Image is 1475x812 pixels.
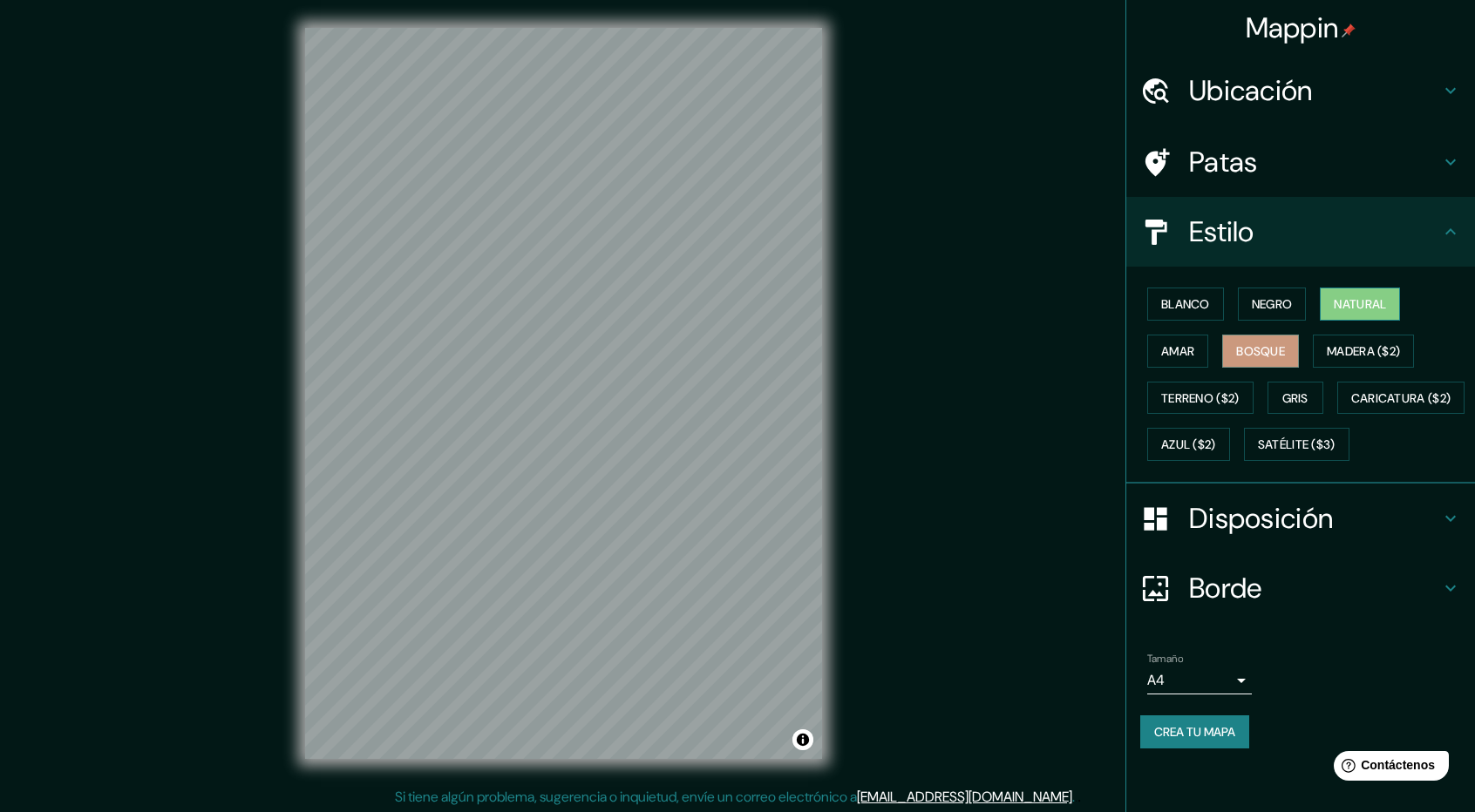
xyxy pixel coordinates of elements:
[1252,296,1293,312] font: Negro
[1126,553,1475,623] div: Borde
[1189,500,1333,537] font: Disposición
[1337,382,1465,415] button: Caricatura ($2)
[1147,382,1254,415] button: Terreno ($2)
[1077,787,1081,806] font: .
[1075,787,1077,806] font: .
[1320,288,1400,321] button: Natural
[1189,570,1262,606] font: Borde
[1161,296,1210,312] font: Blanco
[1161,437,1216,453] font: Azul ($2)
[1334,296,1386,312] font: Natural
[1147,671,1165,689] font: A4
[1126,484,1475,553] div: Disposición
[1147,428,1230,461] button: Azul ($2)
[1147,667,1252,694] div: A4
[1238,288,1307,321] button: Negro
[1282,390,1308,406] font: Gris
[1236,343,1285,359] font: Bosque
[1126,197,1475,267] div: Estilo
[1258,437,1336,453] font: Satélite ($3)
[305,28,822,759] canvas: Mapa
[1161,343,1194,359] font: Amar
[1189,72,1313,109] font: Ubicación
[1327,343,1400,359] font: Madera ($2)
[1161,390,1240,406] font: Terreno ($2)
[1268,382,1323,415] button: Gris
[1147,335,1208,368] button: Amar
[1126,56,1475,125] div: Ubicación
[1072,788,1075,806] font: .
[792,729,813,750] button: Activar o desactivar atribución
[1246,10,1339,46] font: Mappin
[1244,428,1349,461] button: Satélite ($3)
[857,788,1072,806] a: [EMAIL_ADDRESS][DOMAIN_NAME]
[1154,724,1235,740] font: Crea tu mapa
[1189,213,1254,250] font: Estilo
[1320,744,1456,793] iframe: Lanzador de widgets de ayuda
[395,788,857,806] font: Si tiene algún problema, sugerencia o inquietud, envíe un correo electrónico a
[1351,390,1451,406] font: Caricatura ($2)
[1147,288,1224,321] button: Blanco
[1126,127,1475,197] div: Patas
[1140,715,1249,748] button: Crea tu mapa
[1222,335,1299,368] button: Bosque
[1189,144,1258,180] font: Patas
[1147,652,1183,666] font: Tamaño
[1313,335,1414,368] button: Madera ($2)
[1342,24,1356,37] img: pin-icon.png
